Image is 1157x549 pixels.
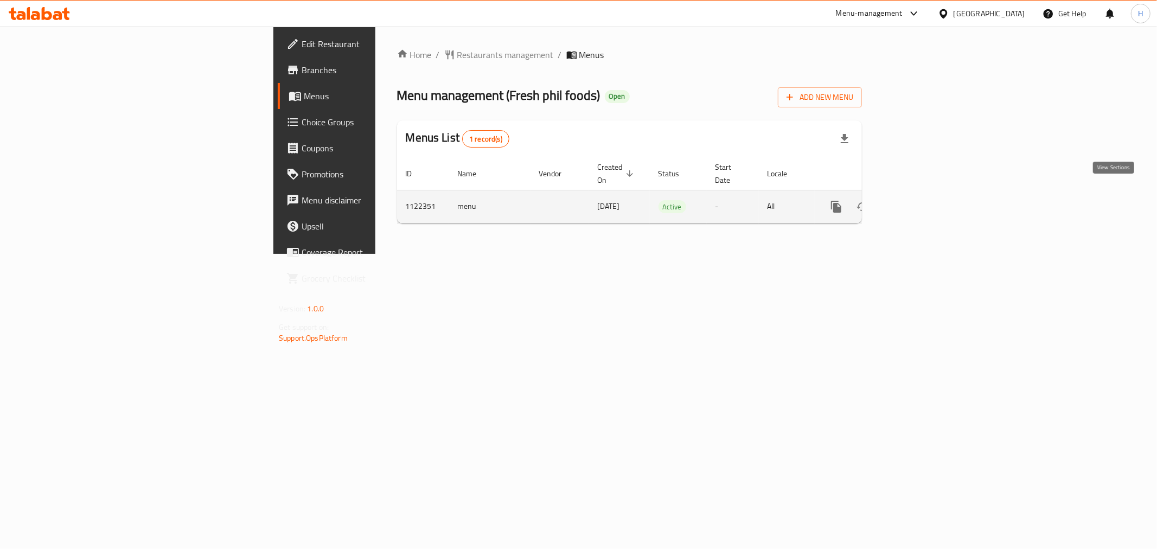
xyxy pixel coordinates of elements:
span: Choice Groups [302,116,458,129]
th: Actions [815,157,936,190]
span: Locale [768,167,802,180]
a: Upsell [278,213,466,239]
a: Menu disclaimer [278,187,466,213]
span: Status [659,167,694,180]
div: Total records count [462,130,509,148]
span: 1 record(s) [463,134,509,144]
span: Promotions [302,168,458,181]
span: Menus [579,48,604,61]
span: Add New Menu [787,91,853,104]
span: Created On [598,161,637,187]
span: Branches [302,63,458,76]
div: [GEOGRAPHIC_DATA] [954,8,1025,20]
span: 1.0.0 [307,302,324,316]
td: All [759,190,815,223]
div: Menu-management [836,7,903,20]
span: Menus [304,90,458,103]
button: Add New Menu [778,87,862,107]
table: enhanced table [397,157,936,224]
span: Coupons [302,142,458,155]
span: Active [659,201,686,213]
td: menu [449,190,530,223]
a: Choice Groups [278,109,466,135]
span: Grocery Checklist [302,272,458,285]
span: Upsell [302,220,458,233]
div: Export file [832,126,858,152]
span: Open [605,92,630,101]
a: Grocery Checklist [278,265,466,291]
div: Active [659,200,686,213]
span: Version: [279,302,305,316]
td: - [707,190,759,223]
li: / [558,48,562,61]
span: Start Date [715,161,746,187]
span: Edit Restaurant [302,37,458,50]
a: Edit Restaurant [278,31,466,57]
span: H [1138,8,1143,20]
span: Vendor [539,167,576,180]
span: ID [406,167,426,180]
a: Coverage Report [278,239,466,265]
span: Menu disclaimer [302,194,458,207]
span: Restaurants management [457,48,554,61]
a: Menus [278,83,466,109]
nav: breadcrumb [397,48,862,61]
span: Get support on: [279,320,329,334]
div: Open [605,90,630,103]
button: more [823,194,849,220]
a: Coupons [278,135,466,161]
span: Name [458,167,491,180]
span: Coverage Report [302,246,458,259]
span: Menu management ( Fresh phil foods ) [397,83,600,107]
button: Change Status [849,194,875,220]
a: Support.OpsPlatform [279,331,348,345]
a: Branches [278,57,466,83]
a: Promotions [278,161,466,187]
a: Restaurants management [444,48,554,61]
h2: Menus List [406,130,509,148]
span: [DATE] [598,199,620,213]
